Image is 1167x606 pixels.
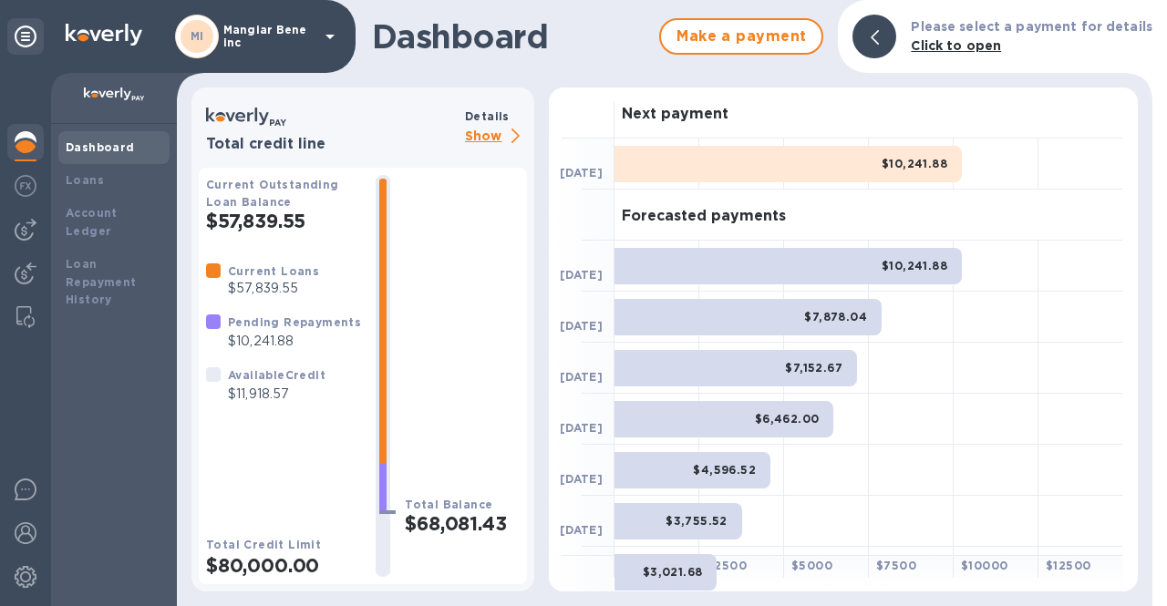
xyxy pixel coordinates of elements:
b: Loans [66,173,104,187]
b: [DATE] [560,523,603,537]
b: $3,755.52 [666,514,728,528]
b: $10,241.88 [882,259,947,272]
b: Total Credit Limit [206,538,321,551]
b: $ 5000 [791,559,832,572]
b: Current Outstanding Loan Balance [206,178,339,209]
button: Make a payment [659,18,823,55]
b: Current Loans [228,264,319,278]
b: Please select a payment for details [911,19,1152,34]
b: $ 12500 [1046,559,1090,572]
img: Foreign exchange [15,175,36,197]
b: [DATE] [560,421,603,435]
b: $6,462.00 [755,412,820,426]
b: Available Credit [228,368,325,382]
p: Mangiar Bene inc [223,24,315,49]
b: Click to open [911,38,1001,53]
b: Loan Repayment History [66,257,137,307]
b: Dashboard [66,140,135,154]
b: $3,021.68 [643,565,703,579]
b: MI [191,29,204,43]
b: [DATE] [560,370,603,384]
b: $ 7500 [876,559,916,572]
b: $ 2500 [707,559,747,572]
h1: Dashboard [372,17,650,56]
b: $10,241.88 [882,157,947,170]
b: $7,152.67 [785,361,842,375]
p: $10,241.88 [228,332,361,351]
b: [DATE] [560,268,603,282]
h2: $68,081.43 [405,512,520,535]
b: $4,596.52 [693,463,756,477]
b: Pending Repayments [228,315,361,329]
h3: Next payment [622,106,728,123]
b: [DATE] [560,319,603,333]
p: Show [465,126,527,149]
h3: Total credit line [206,136,458,153]
div: Unpin categories [7,18,44,55]
b: [DATE] [560,472,603,486]
b: Total Balance [405,498,492,511]
b: Details [465,109,510,123]
p: $11,918.57 [228,385,325,404]
span: Make a payment [676,26,807,47]
p: $57,839.55 [228,279,319,298]
b: $7,878.04 [804,310,867,324]
b: [DATE] [560,166,603,180]
b: Account Ledger [66,206,118,238]
h3: Forecasted payments [622,208,786,225]
h2: $57,839.55 [206,210,361,232]
img: Logo [66,24,142,46]
b: $ 10000 [961,559,1007,572]
h2: $80,000.00 [206,554,361,577]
